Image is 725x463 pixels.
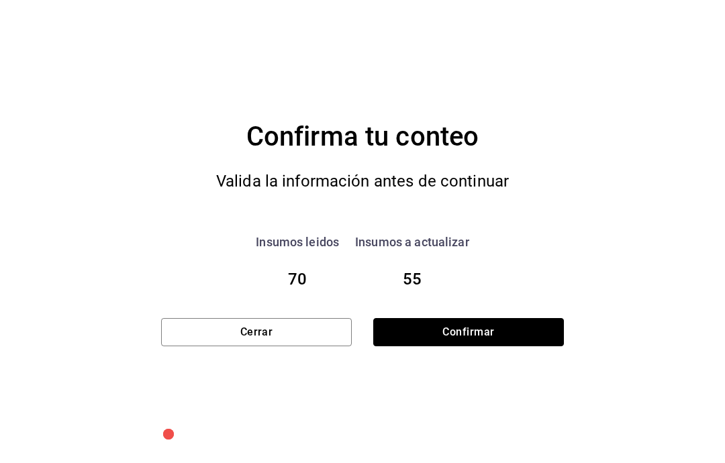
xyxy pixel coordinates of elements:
[187,168,538,195] div: Valida la información antes de continuar
[256,233,339,251] div: Insumos leidos
[161,318,352,346] button: Cerrar
[355,267,469,291] div: 55
[161,117,564,157] div: Confirma tu conteo
[256,267,339,291] div: 70
[355,233,469,251] div: Insumos a actualizar
[373,318,564,346] button: Confirmar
